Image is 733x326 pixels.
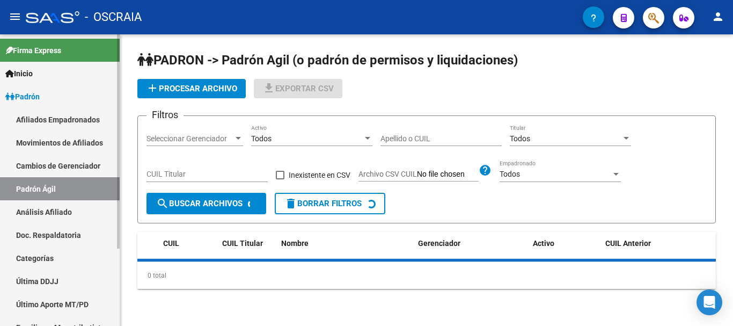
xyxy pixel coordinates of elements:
datatable-header-cell: Nombre [277,232,414,255]
span: Inexistente en CSV [289,169,350,182]
span: Buscar Archivos [156,199,243,208]
span: CUIL Anterior [605,239,651,248]
mat-icon: help [479,164,492,177]
mat-icon: search [156,197,169,210]
mat-icon: add [146,82,159,95]
mat-icon: menu [9,10,21,23]
span: CUIL Titular [222,239,263,248]
span: Nombre [281,239,309,248]
span: Archivo CSV CUIL [358,170,417,178]
datatable-header-cell: CUIL Anterior [601,232,716,255]
span: Firma Express [5,45,61,56]
span: Padrón [5,91,40,103]
span: Todos [510,134,530,143]
button: Procesar archivo [137,79,246,98]
datatable-header-cell: CUIL [159,232,218,255]
span: Borrar Filtros [284,199,362,208]
span: - OSCRAIA [85,5,142,29]
span: Todos [500,170,520,178]
mat-icon: file_download [262,82,275,95]
h3: Filtros [146,107,184,122]
span: Activo [533,239,554,248]
datatable-header-cell: CUIL Titular [218,232,277,255]
span: Exportar CSV [262,84,334,93]
span: PADRON -> Padrón Agil (o padrón de permisos y liquidaciones) [137,53,518,68]
span: Todos [251,134,272,143]
button: Buscar Archivos [146,193,266,214]
span: CUIL [163,239,179,248]
input: Archivo CSV CUIL [417,170,479,179]
button: Borrar Filtros [275,193,385,214]
div: 0 total [137,262,716,289]
mat-icon: person [712,10,724,23]
span: Inicio [5,68,33,79]
datatable-header-cell: Activo [529,232,601,255]
span: Seleccionar Gerenciador [146,134,233,143]
datatable-header-cell: Gerenciador [414,232,529,255]
span: Gerenciador [418,239,460,248]
span: Procesar archivo [146,84,237,93]
div: Open Intercom Messenger [697,289,722,315]
button: Exportar CSV [254,79,342,98]
mat-icon: delete [284,197,297,210]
